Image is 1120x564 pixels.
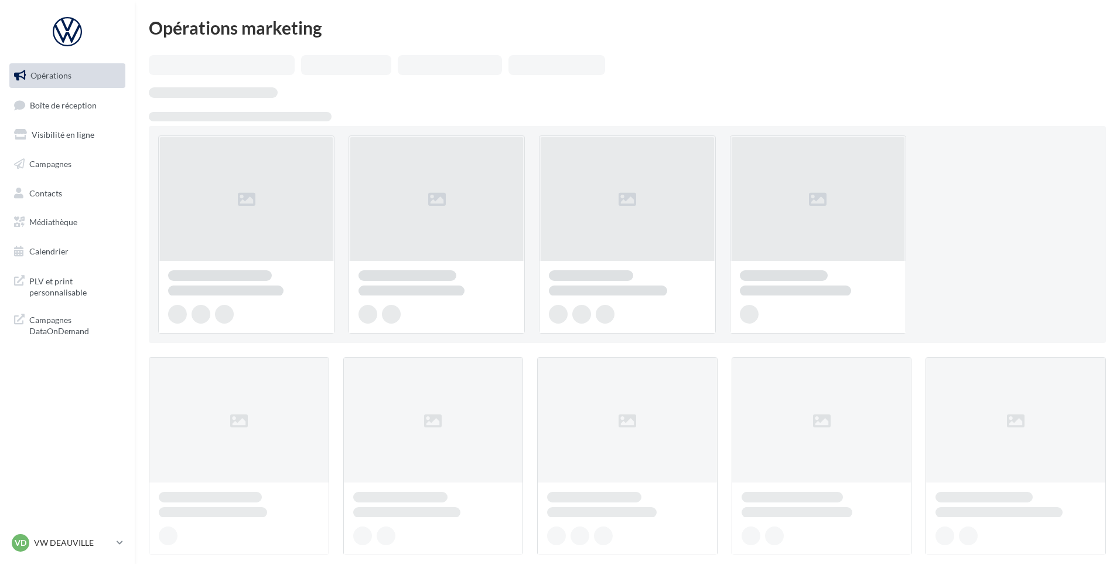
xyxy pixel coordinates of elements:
a: Médiathèque [7,210,128,235]
a: Campagnes DataOnDemand [7,307,128,342]
a: Calendrier [7,239,128,264]
p: VW DEAUVILLE [34,537,112,549]
span: Opérations [30,70,71,80]
a: Contacts [7,181,128,206]
div: Opérations marketing [149,19,1106,36]
a: Boîte de réception [7,93,128,118]
a: Campagnes [7,152,128,176]
span: Campagnes [29,159,71,169]
span: Boîte de réception [30,100,97,110]
a: Visibilité en ligne [7,123,128,147]
span: Médiathèque [29,217,77,227]
span: Calendrier [29,246,69,256]
a: PLV et print personnalisable [7,269,128,303]
a: Opérations [7,63,128,88]
span: VD [15,537,26,549]
span: Campagnes DataOnDemand [29,312,121,337]
span: Visibilité en ligne [32,130,94,140]
span: Contacts [29,188,62,198]
a: VD VW DEAUVILLE [9,532,125,554]
span: PLV et print personnalisable [29,273,121,298]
